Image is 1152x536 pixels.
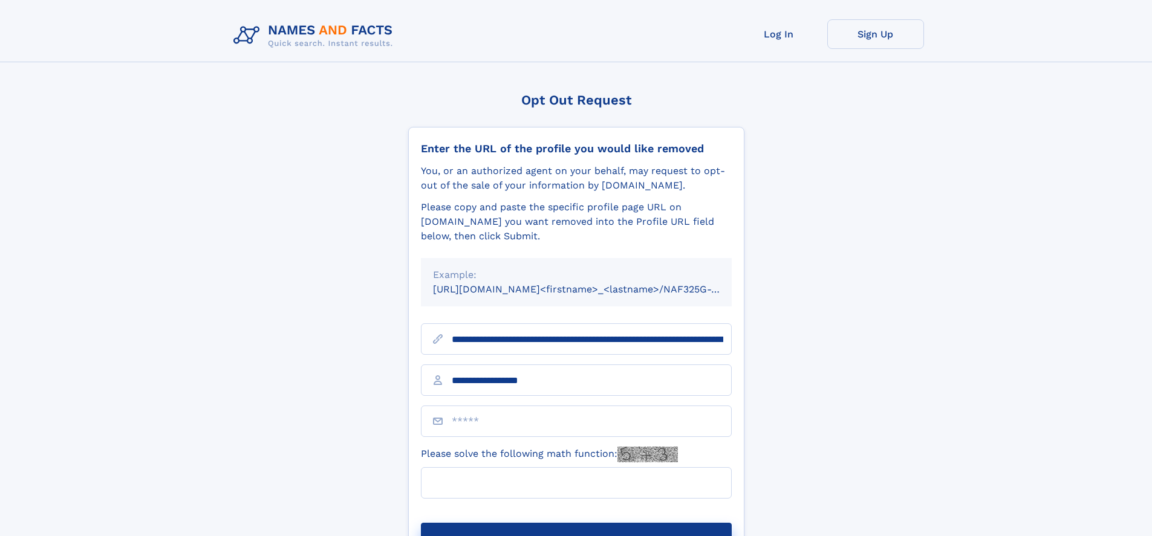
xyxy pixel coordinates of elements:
[433,268,720,282] div: Example:
[421,200,732,244] div: Please copy and paste the specific profile page URL on [DOMAIN_NAME] you want removed into the Pr...
[421,164,732,193] div: You, or an authorized agent on your behalf, may request to opt-out of the sale of your informatio...
[421,447,678,462] label: Please solve the following math function:
[421,142,732,155] div: Enter the URL of the profile you would like removed
[731,19,827,49] a: Log In
[408,92,744,108] div: Opt Out Request
[229,19,403,52] img: Logo Names and Facts
[827,19,924,49] a: Sign Up
[433,283,755,295] small: [URL][DOMAIN_NAME]<firstname>_<lastname>/NAF325G-xxxxxxxx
